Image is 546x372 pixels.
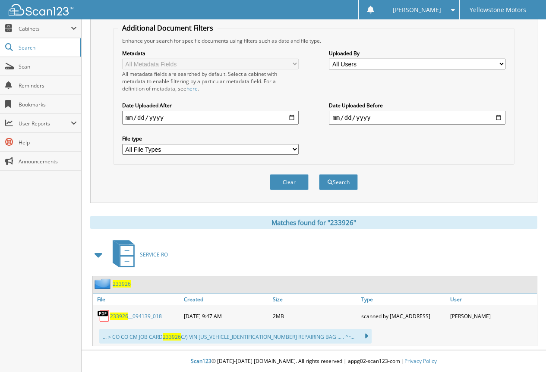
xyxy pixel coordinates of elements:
[19,25,71,32] span: Cabinets
[271,307,360,325] div: 2MB
[82,351,546,372] div: © [DATE]-[DATE] [DOMAIN_NAME]. All rights reserved | appg02-scan123-com |
[191,357,211,365] span: Scan123
[503,331,546,372] iframe: Chat Widget
[182,307,271,325] div: [DATE] 9:47 AM
[113,280,131,288] a: 233926
[122,50,299,57] label: Metadata
[19,139,77,146] span: Help
[140,251,168,258] span: SERVICE RO
[329,102,505,109] label: Date Uploaded Before
[470,7,526,13] span: Yellowstone Motors
[90,216,537,229] div: Matches found for "233926"
[359,294,448,305] a: Type
[122,70,299,92] div: All metadata fields are searched by default. Select a cabinet with metadata to enable filtering b...
[182,294,271,305] a: Created
[110,313,128,320] span: 233926
[359,307,448,325] div: scanned by [MAC_ADDRESS]
[95,278,113,289] img: folder2.png
[19,120,71,127] span: User Reports
[118,23,218,33] legend: Additional Document Filters
[19,44,76,51] span: Search
[329,111,505,125] input: end
[19,63,77,70] span: Scan
[118,37,510,44] div: Enhance your search for specific documents using filters such as date and file type.
[122,135,299,142] label: File type
[93,294,182,305] a: File
[122,111,299,125] input: start
[448,294,537,305] a: User
[97,309,110,322] img: PDF.png
[271,294,360,305] a: Size
[163,333,181,341] span: 233926
[19,101,77,108] span: Bookmarks
[329,50,505,57] label: Uploaded By
[404,357,437,365] a: Privacy Policy
[393,7,441,13] span: [PERSON_NAME]
[9,4,73,16] img: scan123-logo-white.svg
[270,174,309,190] button: Clear
[122,102,299,109] label: Date Uploaded After
[19,82,77,89] span: Reminders
[107,238,168,272] a: SERVICE RO
[448,307,537,325] div: [PERSON_NAME]
[110,313,162,320] a: 233926__094139_018
[319,174,358,190] button: Search
[186,85,198,92] a: here
[19,158,77,165] span: Announcements
[99,329,372,344] div: ... > CO CO CM JOB CARD C/) VIN [US_VEHICLE_IDENTIFICATION_NUMBER] REPAIRING BAG ... . ^r...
